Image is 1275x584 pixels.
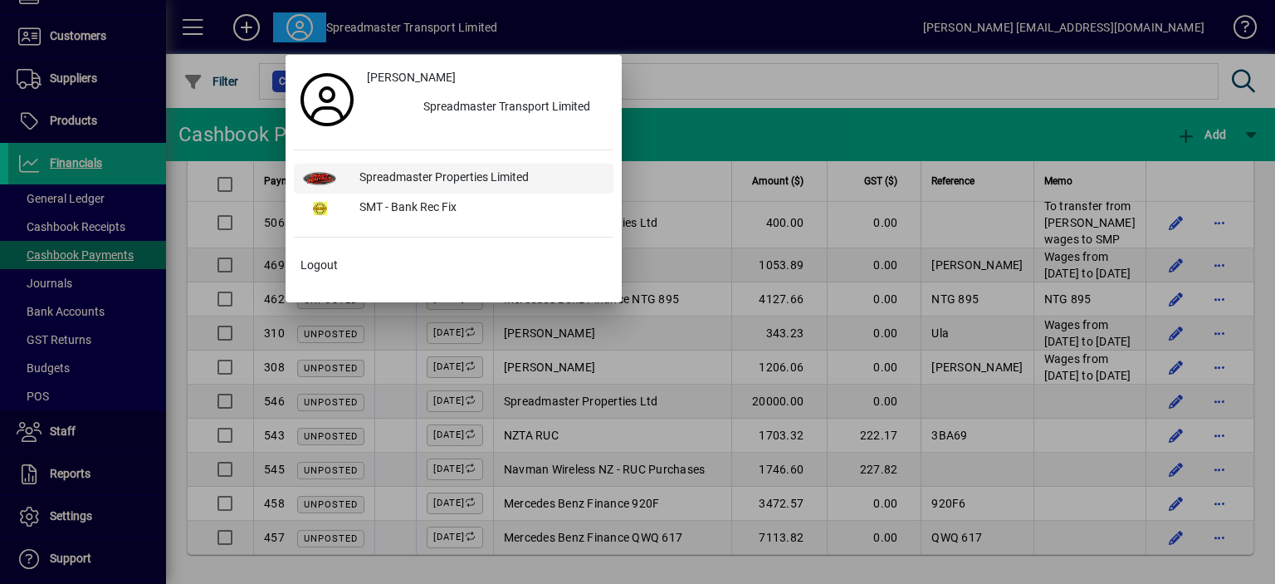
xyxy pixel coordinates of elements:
[294,194,613,223] button: SMT - Bank Rec Fix
[360,93,613,123] button: Spreadmaster Transport Limited
[367,69,456,86] span: [PERSON_NAME]
[346,164,613,194] div: Spreadmaster Properties Limited
[346,194,613,223] div: SMT - Bank Rec Fix
[294,251,613,281] button: Logout
[300,257,338,274] span: Logout
[294,164,613,194] button: Spreadmaster Properties Limited
[410,93,613,123] div: Spreadmaster Transport Limited
[360,63,613,93] a: [PERSON_NAME]
[294,85,360,115] a: Profile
